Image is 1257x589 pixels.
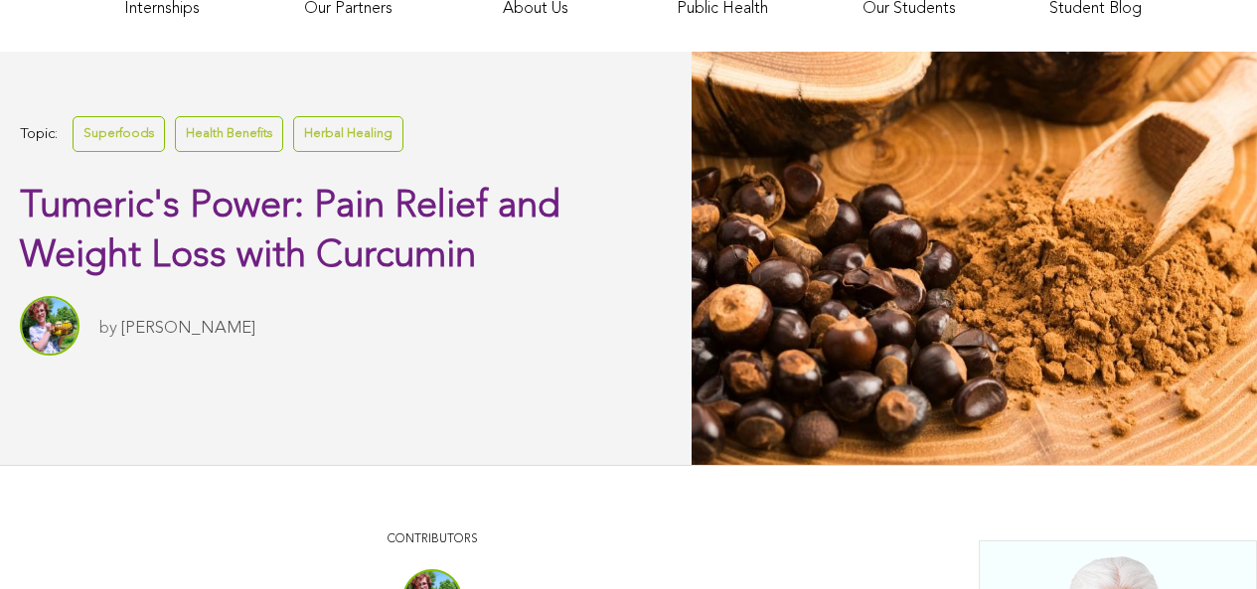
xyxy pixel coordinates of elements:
a: Herbal Healing [293,116,403,151]
iframe: Chat Widget [1158,494,1257,589]
p: CONTRIBUTORS [109,530,755,549]
a: [PERSON_NAME] [121,320,255,337]
a: Superfoods [73,116,165,151]
span: Topic: [20,121,58,148]
a: Health Benefits [175,116,283,151]
span: Tumeric's Power: Pain Relief and Weight Loss with Curcumin [20,188,560,275]
span: by [99,320,117,337]
img: Rachel Thomas [20,296,79,356]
